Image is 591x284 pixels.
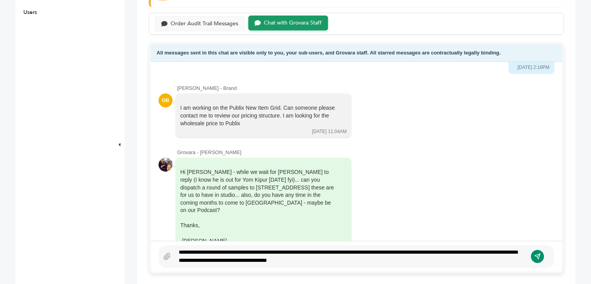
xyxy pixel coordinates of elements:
[264,20,322,26] div: Chat with Grovara Staff
[171,21,238,27] div: Order Audit Trail Messages
[23,9,37,16] a: Users
[159,93,173,107] div: GB
[180,104,336,127] div: I am working on the Publix New Item Grid. Can someone please contact me to review our pricing str...
[180,237,336,245] div: -[PERSON_NAME]
[518,64,549,71] div: [DATE] 2:16PM
[177,149,554,156] div: Grovara - [PERSON_NAME]
[312,128,347,135] div: [DATE] 11:04AM
[180,168,336,245] div: Hi [PERSON_NAME] - while we wait for [PERSON_NAME] to reply (I know he is out for Yom Kipur [DATE...
[151,44,562,62] div: All messages sent in this chat are visible only to you, your sub-users, and Grovara staff. All st...
[177,85,554,92] div: [PERSON_NAME] - Brand
[180,222,336,230] div: Thanks,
